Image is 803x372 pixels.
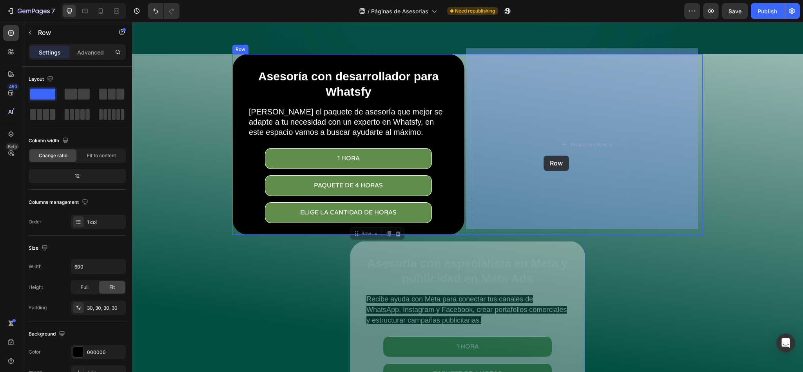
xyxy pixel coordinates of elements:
span: Fit [109,284,115,291]
div: Size [29,243,49,254]
div: 1 col [87,219,124,226]
div: Width [29,263,42,270]
p: 7 [51,6,55,16]
div: Beta [6,143,19,150]
button: 7 [3,3,58,19]
div: Columns management [29,197,90,208]
p: Settings [39,48,61,56]
div: Publish [758,7,777,15]
span: Need republishing [455,7,495,15]
div: Background [29,329,67,339]
span: Save [729,8,741,15]
div: 450 [7,83,19,90]
div: Open Intercom Messenger [776,334,795,352]
iframe: Design area [132,22,803,372]
span: Full [81,284,89,291]
input: Auto [71,259,125,274]
div: Padding [29,304,47,311]
button: Publish [751,3,784,19]
p: Row [38,28,105,37]
span: Fit to content [87,152,116,159]
div: 12 [30,171,124,181]
div: Height [29,284,43,291]
button: Save [722,3,748,19]
div: Order [29,218,42,225]
span: Change ratio [39,152,67,159]
div: Undo/Redo [148,3,179,19]
div: Color [29,348,41,356]
span: Páginas de Asesorias [371,7,428,15]
div: Layout [29,74,55,85]
span: / [368,7,370,15]
div: 000000 [87,349,124,356]
div: 30, 30, 30, 30 [87,305,124,312]
div: Column width [29,136,70,146]
p: Advanced [77,48,104,56]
